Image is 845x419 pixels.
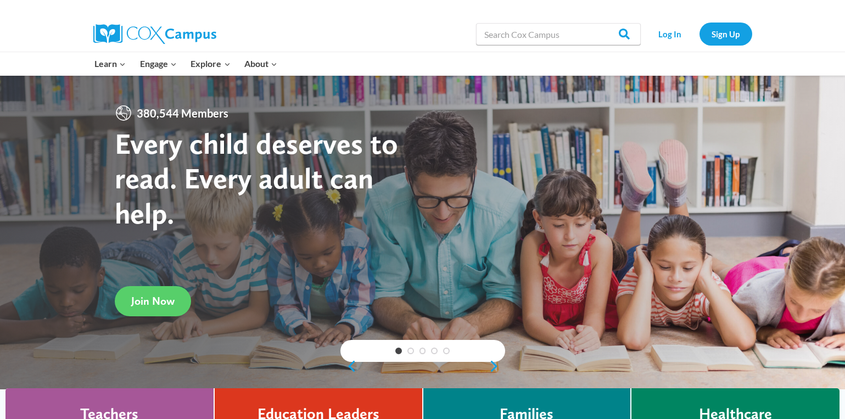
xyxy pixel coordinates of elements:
span: Engage [140,57,177,71]
nav: Primary Navigation [88,52,284,75]
span: Explore [191,57,230,71]
a: Join Now [115,286,191,316]
a: Log In [646,23,694,45]
img: Cox Campus [93,24,216,44]
span: 380,544 Members [132,104,233,122]
a: 5 [443,348,450,354]
a: Sign Up [699,23,752,45]
span: Join Now [131,294,175,308]
input: Search Cox Campus [476,23,641,45]
a: 2 [407,348,414,354]
a: previous [340,360,357,373]
div: content slider buttons [340,355,505,377]
span: About [244,57,277,71]
nav: Secondary Navigation [646,23,752,45]
a: 4 [431,348,438,354]
strong: Every child deserves to read. Every adult can help. [115,126,398,231]
a: 3 [419,348,426,354]
span: Learn [94,57,126,71]
a: 1 [395,348,402,354]
a: next [489,360,505,373]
